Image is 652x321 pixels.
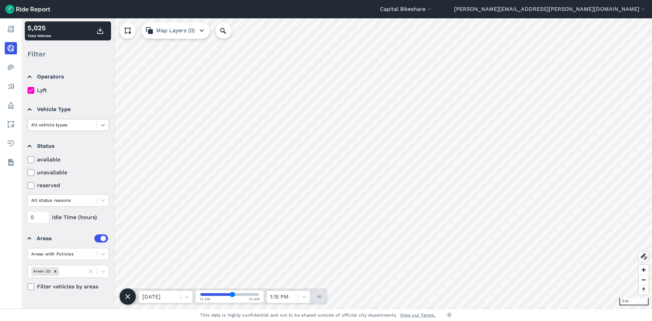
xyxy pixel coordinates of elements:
[28,100,108,119] summary: Vehicle Type
[28,23,51,39] div: Total Vehicles
[454,5,647,13] button: [PERSON_NAME][EMAIL_ADDRESS][PERSON_NAME][DOMAIN_NAME]
[5,80,17,92] a: Analyze
[215,22,242,39] input: Search Location or Vehicles
[28,229,108,248] summary: Areas
[639,265,649,275] button: Zoom in
[31,267,52,275] div: Areas (0)
[22,18,652,309] canvas: Map
[639,285,649,295] button: Reset bearing to north
[28,137,108,156] summary: Status
[52,267,59,275] div: Remove Areas (0)
[5,99,17,111] a: Policy
[37,234,108,243] div: Areas
[200,297,211,302] span: 12 AM
[5,118,17,130] a: Areas
[5,137,17,149] a: Health
[28,181,109,190] label: reserved
[25,43,111,65] div: Filter
[28,283,109,291] label: Filter vehicles by areas
[5,5,50,14] img: Ride Report
[380,5,433,13] button: Capital Bikeshare
[28,211,109,224] div: Idle Time (hours)
[141,22,210,39] button: Map Layers (0)
[28,86,109,94] label: Lyft
[28,23,51,33] div: 5,025
[5,61,17,73] a: Heatmaps
[28,67,108,86] summary: Operators
[28,168,109,177] label: unavailable
[619,298,649,305] div: 3 mi
[639,275,649,285] button: Zoom out
[400,312,436,318] a: View our Terms.
[5,42,17,54] a: Realtime
[28,156,109,164] label: available
[5,23,17,35] a: Report
[5,156,17,168] a: Datasets
[249,297,260,302] span: 12 AM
